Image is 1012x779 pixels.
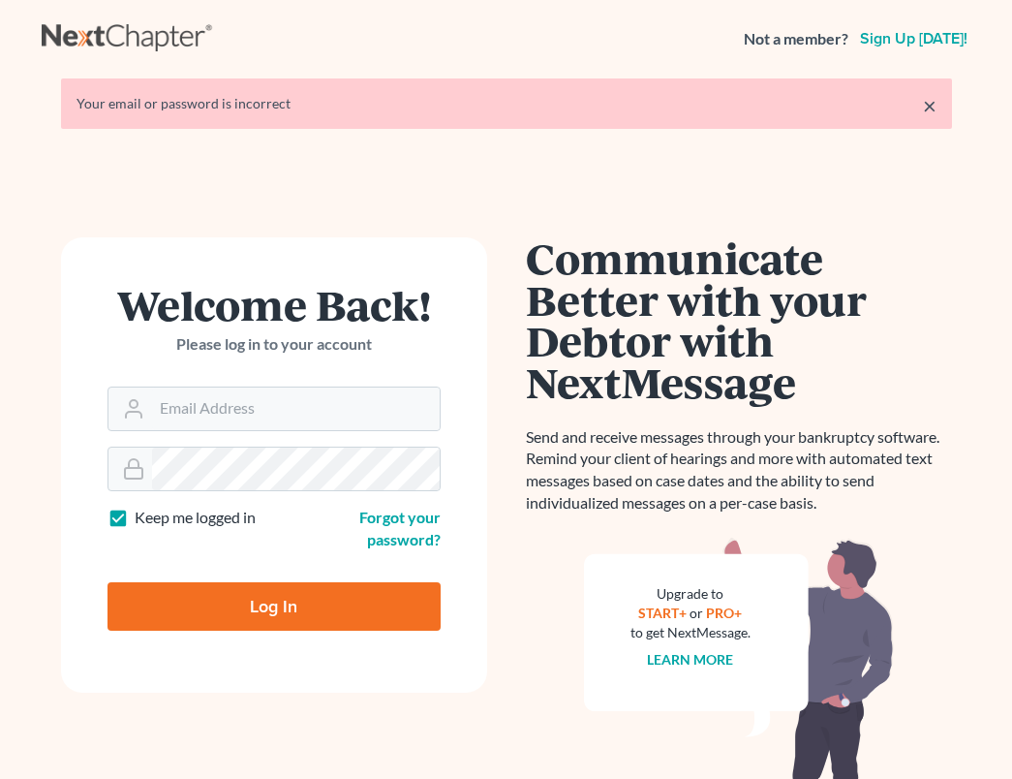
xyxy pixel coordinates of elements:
a: PRO+ [706,605,742,621]
p: Please log in to your account [107,333,441,356]
span: or [690,605,703,621]
h1: Communicate Better with your Debtor with NextMessage [526,237,952,403]
a: START+ [638,605,687,621]
a: Sign up [DATE]! [856,31,971,47]
label: Keep me logged in [135,507,256,529]
a: × [923,94,936,117]
div: to get NextMessage. [630,623,751,642]
strong: Not a member? [744,28,848,50]
input: Log In [107,582,441,631]
input: Email Address [152,388,440,430]
a: Learn more [647,651,733,668]
h1: Welcome Back! [107,284,441,326]
a: Forgot your password? [359,508,441,548]
div: Your email or password is incorrect [77,94,936,113]
p: Send and receive messages through your bankruptcy software. Remind your client of hearings and mo... [526,426,952,514]
div: Upgrade to [630,584,751,604]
